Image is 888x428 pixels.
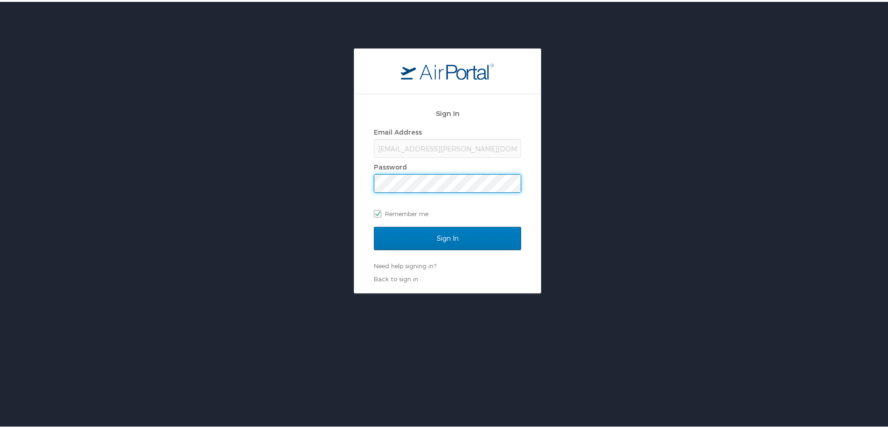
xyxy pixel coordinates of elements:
h2: Sign In [374,106,521,117]
a: Back to sign in [374,273,418,281]
label: Password [374,161,407,169]
label: Email Address [374,126,422,134]
label: Remember me [374,205,521,219]
input: Sign In [374,225,521,248]
a: Need help signing in? [374,260,436,268]
img: logo [401,61,494,78]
